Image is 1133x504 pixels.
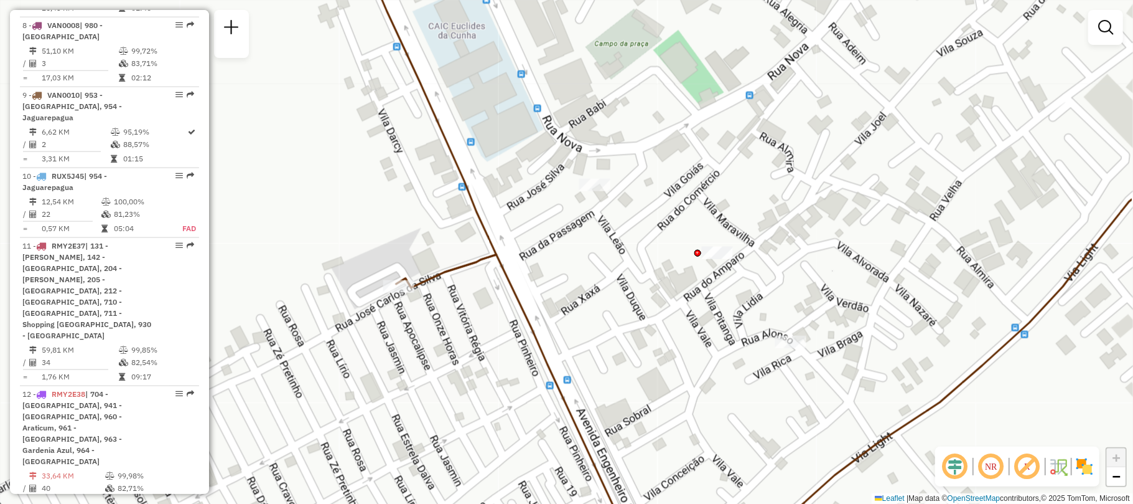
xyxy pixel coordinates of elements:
[119,373,125,381] i: Tempo total em rota
[872,493,1133,504] div: Map data © contributors,© 2025 TomTom, Microsoft
[41,57,118,70] td: 3
[22,241,151,340] span: 11 -
[41,45,118,57] td: 51,10 KM
[948,494,1000,503] a: OpenStreetMap
[29,128,37,136] i: Distância Total
[175,172,183,179] em: Opções
[22,90,122,122] span: 9 -
[175,390,183,397] em: Opções
[875,494,905,503] a: Leaflet
[29,485,37,492] i: Total de Atividades
[131,57,193,70] td: 83,71%
[22,57,29,70] td: /
[189,128,196,136] i: Rota otimizada
[219,15,244,43] a: Nova sessão e pesquisa
[41,196,101,208] td: 12,54 KM
[702,247,733,259] div: Atividade não roteirizada - BRUNO TERTO SILVA
[123,126,187,138] td: 95,19%
[22,21,103,41] span: 8 -
[22,21,103,41] span: | 980 - [GEOGRAPHIC_DATA]
[113,222,170,235] td: 05:04
[29,359,37,366] i: Total de Atividades
[187,390,194,397] em: Rota exportada
[52,241,85,250] span: RMY2E37
[22,241,151,340] span: | 131 - [PERSON_NAME], 142 - [GEOGRAPHIC_DATA], 204 - [PERSON_NAME], 205 - [GEOGRAPHIC_DATA], 212...
[123,153,187,165] td: 01:15
[187,172,194,179] em: Rota exportada
[131,356,193,369] td: 82,54%
[123,138,187,151] td: 88,57%
[22,90,122,122] span: | 953 - [GEOGRAPHIC_DATA], 954 - Jaguarepagua
[1048,457,1068,477] img: Fluxo de ruas
[41,344,118,356] td: 59,81 KM
[187,21,194,29] em: Rota exportada
[29,211,37,218] i: Total de Atividades
[976,452,1006,482] span: Ocultar NR
[29,472,37,480] i: Distância Total
[101,225,108,232] i: Tempo total em rota
[22,138,29,151] td: /
[41,222,101,235] td: 0,57 KM
[175,242,183,249] em: Opções
[1075,457,1094,477] img: Exibir/Ocultar setores
[1093,15,1118,40] a: Exibir filtros
[579,179,610,191] div: Atividade não roteirizada - RAMILTON DE LIMA SIL
[101,198,111,206] i: % de utilização do peso
[119,346,128,354] i: % de utilização do peso
[119,74,125,82] i: Tempo total em rota
[187,242,194,249] em: Rota exportada
[111,141,120,148] i: % de utilização da cubagem
[131,371,193,383] td: 09:17
[29,346,37,354] i: Distância Total
[775,336,806,348] div: Atividade não roteirizada - CREPE DO MASCOTE
[29,198,37,206] i: Distância Total
[22,356,29,369] td: /
[41,72,118,84] td: 17,03 KM
[131,72,193,84] td: 02:12
[1112,450,1121,465] span: +
[1107,449,1126,467] a: Zoom in
[119,47,128,55] i: % de utilização do peso
[41,153,110,165] td: 3,31 KM
[41,482,105,495] td: 40
[41,470,105,482] td: 33,64 KM
[22,222,29,235] td: =
[117,482,169,495] td: 82,71%
[111,128,120,136] i: % de utilização do peso
[22,72,29,84] td: =
[22,171,107,192] span: | 954 - Jaguarepagua
[41,138,110,151] td: 2
[113,208,170,221] td: 81,23%
[170,222,197,235] td: FAD
[1112,468,1121,484] span: −
[907,494,908,503] span: |
[47,21,80,30] span: VAN0008
[22,389,122,466] span: | 704 - [GEOGRAPHIC_DATA], 941 - [GEOGRAPHIC_DATA], 960 - Araticum, 961 - [GEOGRAPHIC_DATA], 963 ...
[111,155,117,163] i: Tempo total em rota
[187,91,194,98] em: Rota exportada
[131,344,193,356] td: 99,85%
[41,371,118,383] td: 1,76 KM
[175,21,183,29] em: Opções
[47,90,80,100] span: VAN0010
[1012,452,1042,482] span: Exibir rótulo
[41,356,118,369] td: 34
[29,60,37,67] i: Total de Atividades
[940,452,970,482] span: Ocultar deslocamento
[175,91,183,98] em: Opções
[105,472,114,480] i: % de utilização do peso
[22,171,107,192] span: 10 -
[22,208,29,221] td: /
[119,60,128,67] i: % de utilização da cubagem
[22,371,29,383] td: =
[105,485,114,492] i: % de utilização da cubagem
[52,171,84,181] span: RUX5J45
[22,153,29,165] td: =
[41,208,101,221] td: 22
[119,359,128,366] i: % de utilização da cubagem
[117,470,169,482] td: 99,98%
[22,389,122,466] span: 12 -
[1107,467,1126,486] a: Zoom out
[52,389,85,399] span: RMY2E38
[113,196,170,208] td: 100,00%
